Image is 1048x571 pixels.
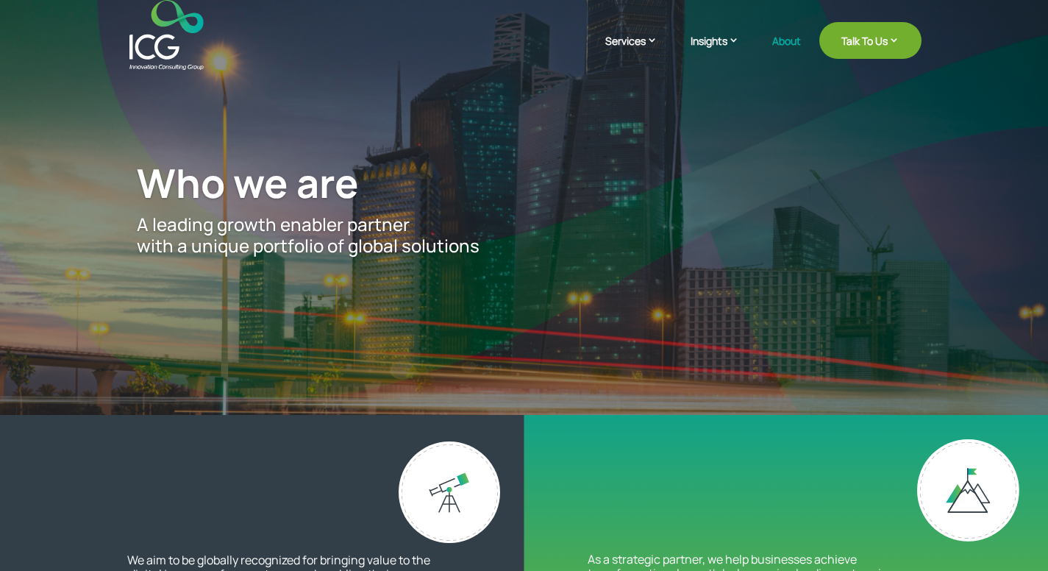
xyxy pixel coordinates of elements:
[974,500,1048,571] iframe: Chat Widget
[772,35,801,70] a: About
[917,439,1019,542] img: our mission - ICG
[819,22,922,59] a: Talk To Us
[691,33,754,70] a: Insights
[605,33,672,70] a: Services
[399,441,500,543] img: Our vision - ICG
[137,155,359,210] span: Who we are
[137,214,911,257] p: A leading growth enabler partner with a unique portfolio of global solutions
